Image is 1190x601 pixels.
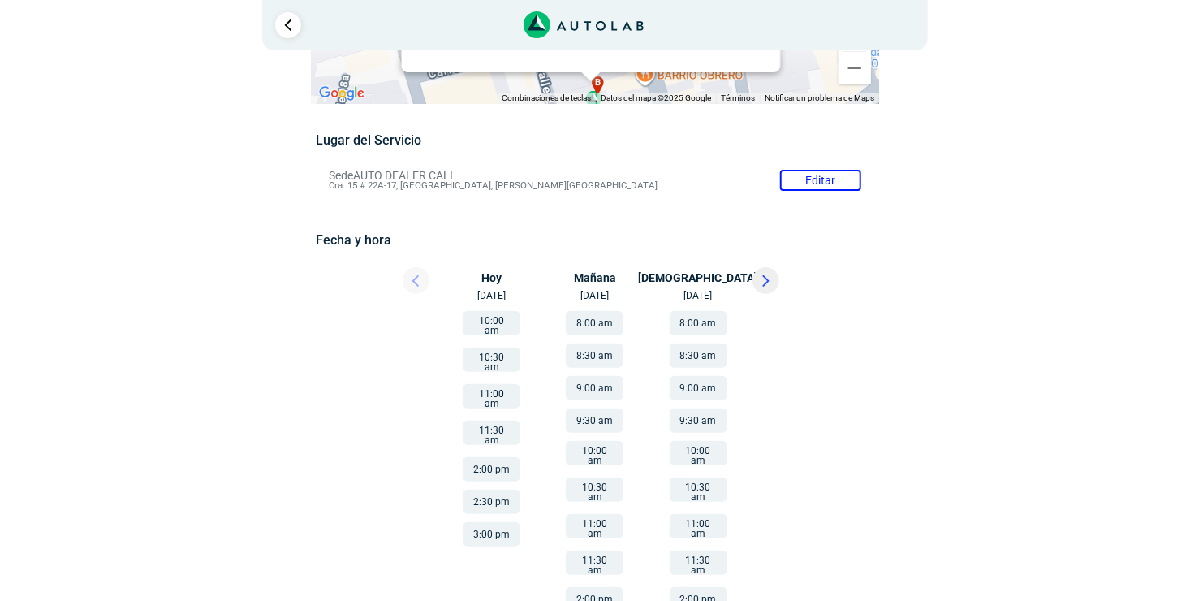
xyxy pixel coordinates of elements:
[502,93,591,104] button: Combinaciones de teclas
[316,232,873,248] h5: Fecha y hora
[670,376,727,400] button: 9:00 am
[670,344,727,368] button: 8:30 am
[670,551,727,575] button: 11:30 am
[316,132,873,148] h5: Lugar del Servicio
[566,409,623,433] button: 9:30 am
[412,62,502,74] b: AUTO DEALER CALI
[566,376,623,400] button: 9:00 am
[765,93,874,102] a: Notificar un problema de Maps
[601,93,711,102] span: Datos del mapa ©2025 Google
[670,514,727,538] button: 11:00 am
[595,76,601,90] span: b
[463,348,520,372] button: 10:30 am
[566,551,623,575] button: 11:30 am
[463,384,520,409] button: 11:00 am
[463,421,520,445] button: 11:30 am
[566,514,623,538] button: 11:00 am
[670,311,727,335] button: 8:00 am
[463,522,520,547] button: 3:00 pm
[275,12,301,38] a: Ir al paso anterior
[566,311,623,335] button: 8:00 am
[566,478,623,502] button: 10:30 am
[463,311,520,335] button: 10:00 am
[315,83,369,104] img: Google
[463,490,520,514] button: 2:30 pm
[463,457,520,482] button: 2:00 pm
[315,83,369,104] a: Abre esta zona en Google Maps (se abre en una nueva ventana)
[566,441,623,465] button: 10:00 am
[566,344,623,368] button: 8:30 am
[524,16,645,32] a: Link al sitio de autolab
[412,62,771,86] div: Cra. 15 # 22A-17, [GEOGRAPHIC_DATA], [PERSON_NAME][GEOGRAPHIC_DATA]
[735,19,774,58] button: Cerrar
[670,441,727,465] button: 10:00 am
[839,52,871,84] button: Reducir
[721,93,755,102] a: Términos (se abre en una nueva pestaña)
[670,478,727,502] button: 10:30 am
[670,409,727,433] button: 9:30 am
